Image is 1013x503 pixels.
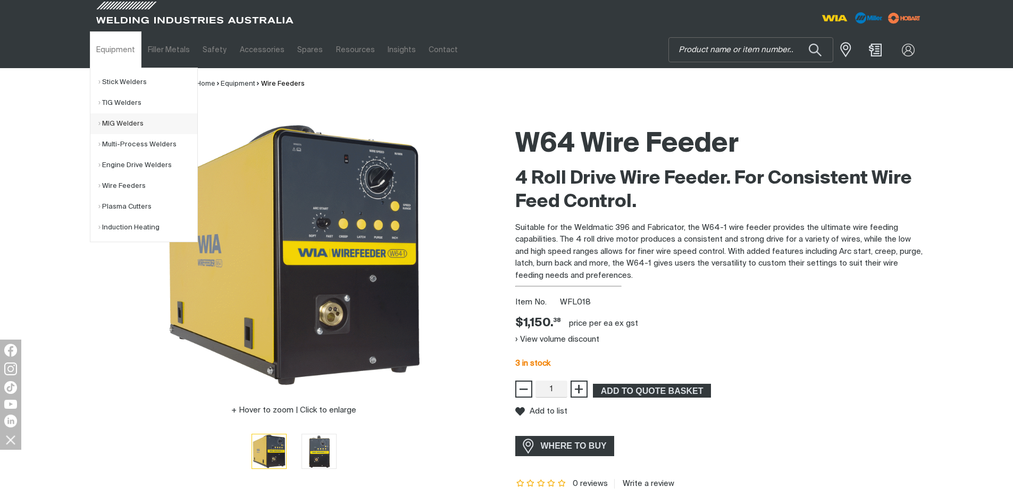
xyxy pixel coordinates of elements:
[98,217,197,238] a: Induction Heating
[518,380,529,398] span: −
[574,380,584,398] span: +
[196,79,305,89] nav: Breadcrumb
[515,316,561,331] span: $1,150.
[515,222,924,282] p: Suitable for the Weldmatic 396 and Fabricator, the W64-1 wire feeder provides the ultimate wire f...
[302,434,337,469] button: Go to slide 2
[594,384,710,398] span: ADD TO QUOTE BASKET
[515,296,558,309] span: Item No.
[141,31,196,68] a: Filler Metals
[569,318,613,329] div: price per EA
[90,31,141,68] a: Equipment
[593,384,711,398] button: Add W64-1 Wire Feeder to the shopping cart
[90,31,715,68] nav: Main
[669,38,833,62] input: Product name or item number...
[225,404,363,417] button: Hover to zoom | Click to enlarge
[554,317,561,323] sup: 38
[233,31,291,68] a: Accessories
[530,407,567,416] span: Add to list
[515,127,924,162] h1: W64 Wire Feeder
[221,80,255,87] a: Equipment
[329,31,381,68] a: Resources
[515,359,550,367] span: 3 in stock
[90,68,198,242] ul: Equipment Submenu
[98,196,197,217] a: Plasma Cutters
[291,31,329,68] a: Spares
[4,381,17,394] img: TikTok
[98,113,197,134] a: MIG Welders
[4,415,17,427] img: LinkedIn
[261,80,305,87] a: Wire Feeders
[573,480,608,488] span: 0 reviews
[252,434,287,469] button: Go to slide 1
[615,318,638,329] div: ex gst
[4,400,17,409] img: YouTube
[867,44,884,56] a: Shopping cart (0 product(s))
[885,10,924,26] img: miller
[515,331,599,348] button: View volume discount
[196,80,215,87] a: Home
[252,434,286,468] img: W64-1 Wire Feeder
[422,31,464,68] a: Contact
[2,431,20,449] img: hide socials
[302,434,336,468] img: W64-1 Wire Feeder
[98,72,197,93] a: Stick Welders
[98,93,197,113] a: TIG Welders
[98,134,197,155] a: Multi-Process Welders
[98,176,197,196] a: Wire Feeders
[4,344,17,357] img: Facebook
[797,37,833,62] button: Search products
[515,480,567,488] span: Rating: {0}
[614,479,674,489] a: Write a review
[515,407,567,416] button: Add to list
[515,436,615,456] a: WHERE TO BUY
[381,31,422,68] a: Insights
[4,362,17,375] img: Instagram
[560,298,591,306] span: WFL018
[515,167,924,214] h2: 4 Roll Drive Wire Feeder. For Consistent Wire Feed Control.
[534,438,614,455] span: WHERE TO BUY
[515,316,561,331] div: Price
[161,122,427,388] img: W64-1 Wire Feeder
[196,31,233,68] a: Safety
[98,155,197,176] a: Engine Drive Welders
